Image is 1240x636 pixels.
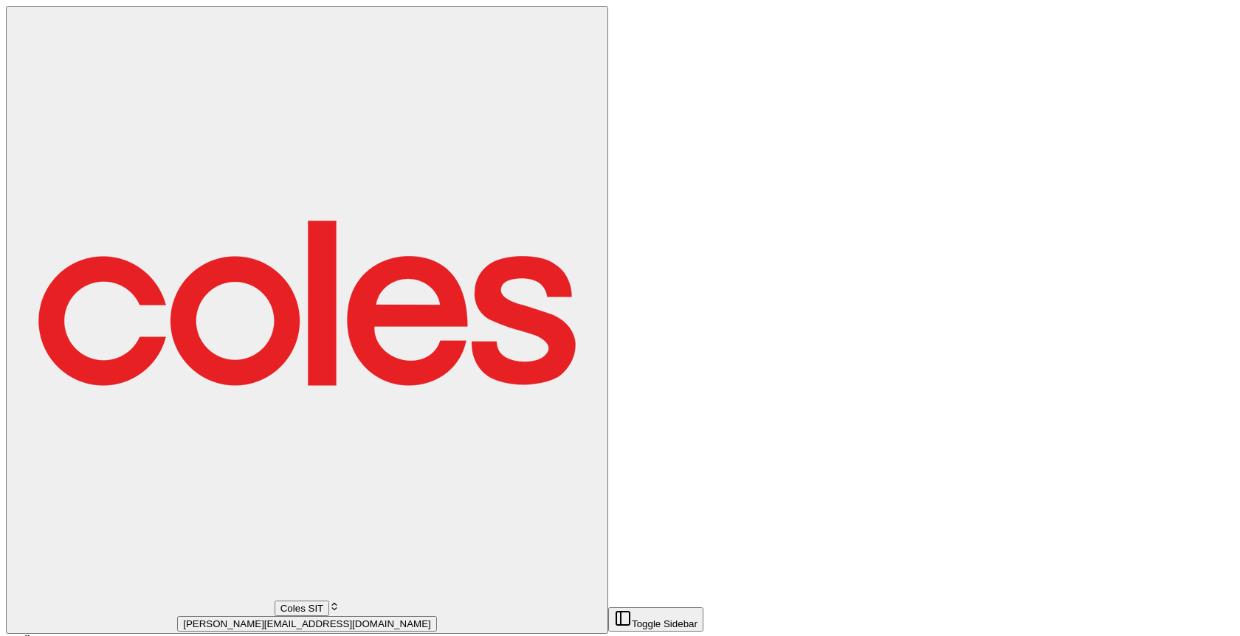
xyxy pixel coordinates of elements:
[280,603,324,614] span: Coles SIT
[12,8,602,598] img: Coles SIT
[608,607,703,632] button: Toggle Sidebar
[6,6,608,634] button: Coles SITColes SIT[PERSON_NAME][EMAIL_ADDRESS][DOMAIN_NAME]
[177,616,437,632] button: [PERSON_NAME][EMAIL_ADDRESS][DOMAIN_NAME]
[183,618,431,629] span: [PERSON_NAME][EMAIL_ADDRESS][DOMAIN_NAME]
[632,618,697,629] span: Toggle Sidebar
[275,601,330,616] button: Coles SIT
